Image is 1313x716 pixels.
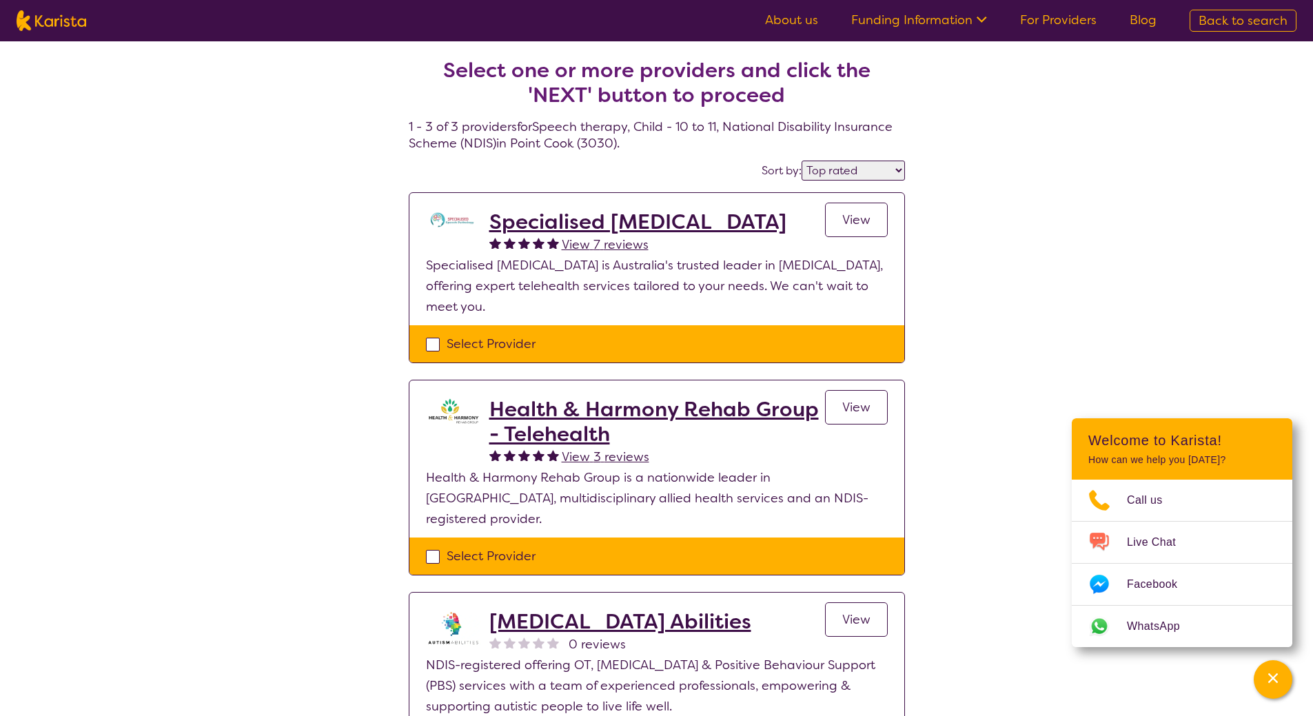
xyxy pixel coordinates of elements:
a: View 7 reviews [562,234,649,255]
img: fullstar [489,237,501,249]
a: View [825,602,888,637]
span: Call us [1127,490,1179,511]
p: How can we help you [DATE]? [1088,454,1276,466]
img: fullstar [489,449,501,461]
label: Sort by: [762,163,802,178]
img: fullstar [533,237,544,249]
img: Karista logo [17,10,86,31]
ul: Choose channel [1072,480,1292,647]
a: Back to search [1190,10,1296,32]
img: fullstar [504,449,516,461]
p: Health & Harmony Rehab Group is a nationwide leader in [GEOGRAPHIC_DATA], multidisciplinary allie... [426,467,888,529]
a: View 3 reviews [562,447,649,467]
img: tc7lufxpovpqcirzzyzq.png [426,209,481,230]
span: 0 reviews [569,634,626,655]
img: fullstar [504,237,516,249]
span: Back to search [1199,12,1287,29]
span: Live Chat [1127,532,1192,553]
span: WhatsApp [1127,616,1197,637]
img: nonereviewstar [533,637,544,648]
img: nonereviewstar [504,637,516,648]
a: About us [765,12,818,28]
h4: 1 - 3 of 3 providers for Speech therapy , Child - 10 to 11 , National Disability Insurance Scheme... [409,25,905,152]
img: ztak9tblhgtrn1fit8ap.png [426,397,481,425]
span: View [842,212,871,228]
a: Funding Information [851,12,987,28]
a: For Providers [1020,12,1097,28]
img: nonereviewstar [518,637,530,648]
h2: Select one or more providers and click the 'NEXT' button to proceed [425,58,888,108]
span: View 3 reviews [562,449,649,465]
img: fullstar [547,237,559,249]
a: [MEDICAL_DATA] Abilities [489,609,751,634]
div: Channel Menu [1072,418,1292,647]
button: Channel Menu [1254,660,1292,699]
span: View [842,399,871,416]
img: nonereviewstar [547,637,559,648]
h2: Welcome to Karista! [1088,432,1276,449]
a: View [825,390,888,425]
a: Blog [1130,12,1157,28]
p: Specialised [MEDICAL_DATA] is Australia's trusted leader in [MEDICAL_DATA], offering expert teleh... [426,255,888,317]
a: Health & Harmony Rehab Group - Telehealth [489,397,825,447]
a: Web link opens in a new tab. [1072,606,1292,647]
img: fullstar [518,449,530,461]
a: View [825,203,888,237]
img: fullstar [547,449,559,461]
img: nonereviewstar [489,637,501,648]
a: Specialised [MEDICAL_DATA] [489,209,786,234]
img: fullstar [533,449,544,461]
img: fullstar [518,237,530,249]
img: tuxwog0w0nxq84daeyee.webp [426,609,481,646]
span: View 7 reviews [562,236,649,253]
span: View [842,611,871,628]
span: Facebook [1127,574,1194,595]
